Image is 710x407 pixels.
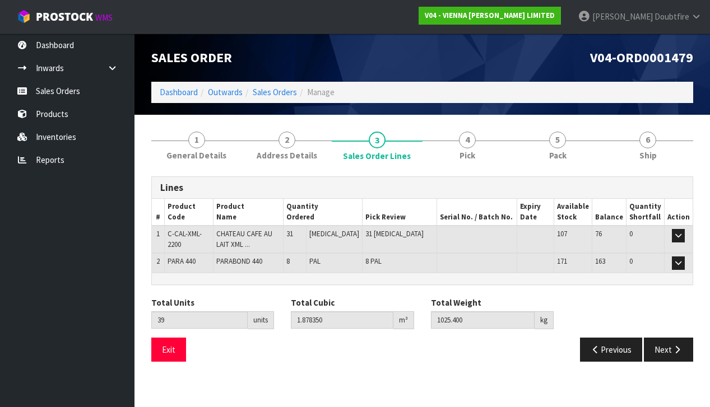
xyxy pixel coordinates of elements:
div: kg [535,311,554,329]
img: cube-alt.png [17,10,31,24]
span: C-CAL-XML-2200 [168,229,202,249]
span: 31 [MEDICAL_DATA] [365,229,424,238]
span: [PERSON_NAME] [592,11,653,22]
th: Expiry Date [517,199,554,226]
label: Total Weight [431,297,481,308]
input: Total Cubic [291,311,393,329]
a: Outwards [208,87,243,97]
span: 2 [279,132,295,148]
span: 31 [286,229,293,238]
span: Sales Order [151,49,232,66]
input: Total Units [151,311,248,329]
span: 4 [459,132,476,148]
span: 6 [639,132,656,148]
span: 0 [629,229,633,238]
th: Quantity Shortfall [626,199,664,226]
button: Next [644,338,693,362]
span: 0 [629,256,633,266]
th: Product Name [213,199,283,226]
th: Product Code [165,199,214,226]
strong: V04 - VIENNA [PERSON_NAME] LIMITED [425,11,555,20]
th: Serial No. / Batch No. [437,199,517,226]
h3: Lines [160,183,684,193]
span: Manage [307,87,335,97]
small: WMS [95,12,113,23]
span: ProStock [36,10,93,24]
div: units [248,311,274,329]
span: PARABOND 440 [216,256,262,266]
span: 2 [156,256,160,266]
span: Pack [549,149,567,161]
span: 1 [156,229,160,238]
span: Sales Order Lines [343,150,411,162]
span: Doubtfire [655,11,689,22]
span: PARA 440 [168,256,196,266]
span: [MEDICAL_DATA] [309,229,359,238]
span: General Details [166,149,226,161]
span: 8 [286,256,290,266]
span: Pick [460,149,475,161]
span: 76 [595,229,602,238]
span: 1 [188,132,205,148]
span: 5 [549,132,566,148]
button: Previous [580,338,643,362]
span: 3 [369,132,386,148]
span: Ship [639,149,657,161]
span: PAL [309,256,321,266]
label: Total Units [151,297,194,308]
span: 8 PAL [365,256,382,266]
a: Dashboard [160,87,198,97]
button: Exit [151,338,186,362]
span: 171 [557,256,567,266]
th: Available Stock [554,199,592,226]
span: CHATEAU CAFE AU LAIT XML ... [216,229,272,249]
span: Sales Order Lines [151,168,693,370]
a: Sales Orders [253,87,297,97]
input: Total Weight [431,311,535,329]
div: m³ [393,311,414,329]
label: Total Cubic [291,297,335,308]
th: Quantity Ordered [283,199,362,226]
span: V04-ORD0001479 [590,49,693,66]
th: Balance [592,199,626,226]
span: Address Details [257,149,317,161]
th: Pick Review [363,199,437,226]
th: Action [664,199,693,226]
th: # [152,199,165,226]
span: 107 [557,229,567,238]
span: 163 [595,256,605,266]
